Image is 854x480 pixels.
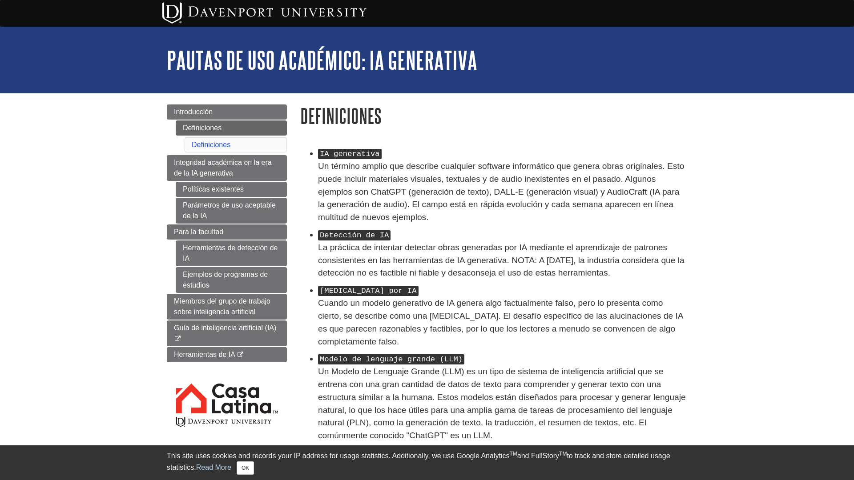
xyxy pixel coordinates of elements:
sup: TM [509,451,517,457]
a: Parámetros de uso aceptable de la IA [176,198,287,224]
a: Definiciones [176,120,287,136]
sup: TM [559,451,567,457]
a: Herramientas de detección de IA [176,240,287,266]
button: Close [237,461,254,475]
div: Guide Page Menu [167,104,287,444]
a: Integridad académica en la era de la IA generativa [167,155,287,181]
kbd: [MEDICAL_DATA] por IA [318,286,419,296]
kbd: Detección de IA [318,230,391,240]
h1: Definiciones [300,104,687,127]
a: Herramientas de IA [167,347,287,362]
div: This site uses cookies and records your IP address for usage statistics. Additionally, we use Goo... [167,451,687,475]
span: Herramientas de IA [174,351,235,358]
p: La práctica de intentar detectar obras generadas por IA mediante el aprendizaje de patrones consi... [318,228,687,280]
i: This link opens in a new window [237,352,244,358]
span: Guía de inteligencia artificial (IA) [174,324,276,332]
span: Para la facultad [174,228,223,236]
i: This link opens in a new window [174,336,181,342]
kbd: IA generativa [318,149,382,159]
a: Pautas de uso académico: IA generativa [167,46,477,74]
span: Miembros del grupo de trabajo sobre inteligencia artificial [174,297,270,316]
a: Miembros del grupo de trabajo sobre inteligencia artificial [167,294,287,320]
a: Ejemplos de programas de estudios [176,267,287,293]
a: Para la facultad [167,224,287,240]
a: Read More [196,464,231,471]
img: Davenport University [162,2,367,24]
p: Un Modelo de Lenguaje Grande (LLM) es un tipo de sistema de inteligencia artificial que se entren... [318,352,687,442]
a: Políticas existentes [176,182,287,197]
span: Integridad académica en la era de la IA generativa [174,159,272,177]
a: Introducción [167,104,287,120]
p: Cuando un modelo generativo de IA genera algo factualmente falso, pero lo presenta como cierto, s... [318,284,687,348]
a: Guía de inteligencia artificial (IA) [167,320,287,346]
a: Definiciones [192,141,230,148]
span: Introducción [174,108,213,116]
p: Un término amplio que describe cualquier software informático que genera obras originales. Esto p... [318,147,687,224]
kbd: Modelo de lenguaje grande (LLM) [318,354,464,364]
